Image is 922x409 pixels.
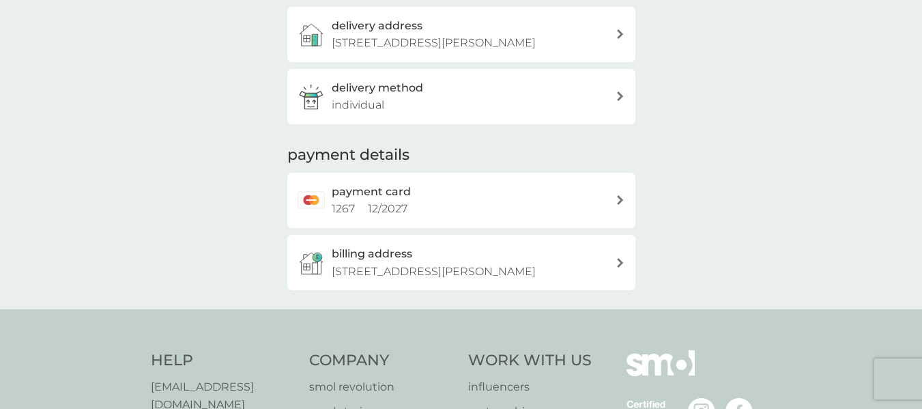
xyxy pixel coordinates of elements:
h4: Work With Us [468,350,592,371]
a: smol revolution [309,378,455,396]
h3: delivery method [332,79,423,97]
h3: delivery address [332,17,422,35]
a: payment card1267 12/2027 [287,173,635,228]
p: [STREET_ADDRESS][PERSON_NAME] [332,34,536,52]
a: delivery methodindividual [287,69,635,124]
h3: billing address [332,245,412,263]
span: 12 / 2027 [368,202,407,215]
button: billing address[STREET_ADDRESS][PERSON_NAME] [287,235,635,290]
h2: payment details [287,145,409,166]
img: smol [626,350,695,397]
a: delivery address[STREET_ADDRESS][PERSON_NAME] [287,7,635,62]
h4: Company [309,350,455,371]
h4: Help [151,350,296,371]
span: 1267 [332,202,355,215]
p: individual [332,96,384,114]
p: [STREET_ADDRESS][PERSON_NAME] [332,263,536,281]
a: influencers [468,378,592,396]
h2: payment card [332,183,411,201]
